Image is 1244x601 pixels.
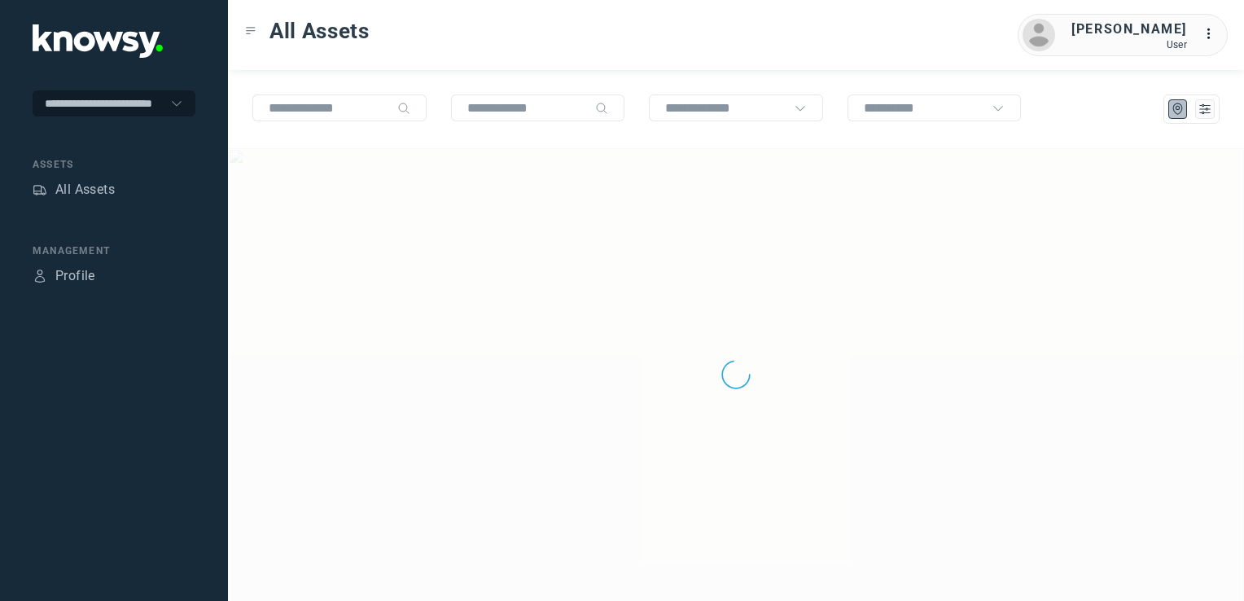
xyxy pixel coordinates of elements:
[245,25,256,37] div: Toggle Menu
[33,182,47,197] div: Assets
[1171,102,1185,116] div: Map
[33,266,95,286] a: ProfileProfile
[1203,24,1223,44] div: :
[1198,102,1212,116] div: List
[1023,19,1055,51] img: avatar.png
[1071,20,1187,39] div: [PERSON_NAME]
[397,102,410,115] div: Search
[33,24,163,58] img: Application Logo
[33,157,195,172] div: Assets
[33,269,47,283] div: Profile
[269,16,370,46] span: All Assets
[55,266,95,286] div: Profile
[55,180,115,200] div: All Assets
[595,102,608,115] div: Search
[33,180,115,200] a: AssetsAll Assets
[1071,39,1187,50] div: User
[1203,24,1223,46] div: :
[33,243,195,258] div: Management
[1204,28,1220,40] tspan: ...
